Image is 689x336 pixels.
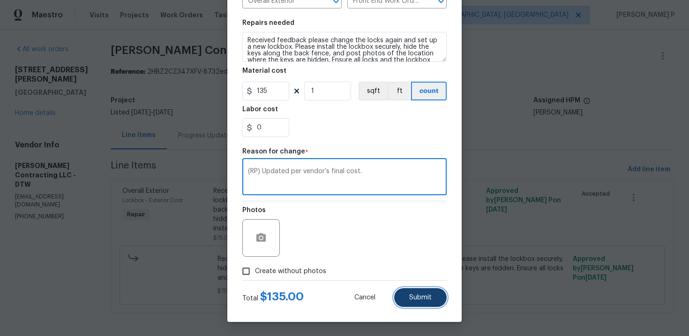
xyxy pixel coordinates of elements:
span: Create without photos [255,267,326,276]
h5: Photos [242,207,266,214]
span: Submit [409,294,432,301]
button: sqft [359,82,388,100]
button: Submit [394,288,447,307]
div: Total [242,292,304,303]
textarea: Received feedback please change the locks again and set up a new lockbox. Please install the lock... [242,32,447,62]
h5: Repairs needed [242,20,294,26]
button: count [411,82,447,100]
button: ft [388,82,411,100]
h5: Reason for change [242,148,305,155]
h5: Labor cost [242,106,278,113]
button: Cancel [339,288,390,307]
textarea: (RP) Updated per vendor’s final cost. [248,168,441,188]
span: Cancel [354,294,375,301]
h5: Material cost [242,68,286,74]
span: $ 135.00 [260,291,304,302]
